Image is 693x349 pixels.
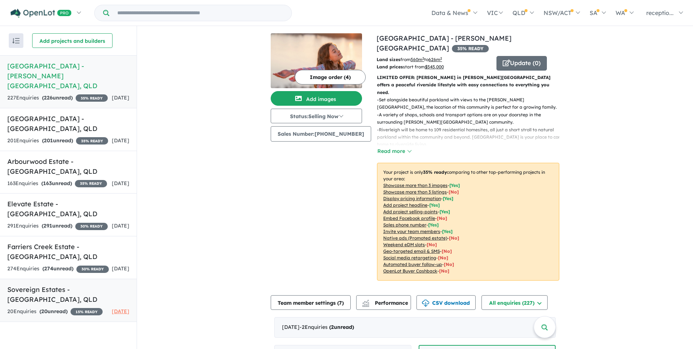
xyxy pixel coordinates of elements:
a: [GEOGRAPHIC_DATA] - [PERSON_NAME][GEOGRAPHIC_DATA] [377,34,511,52]
span: [ Yes ] [449,183,460,188]
img: sort.svg [12,38,20,44]
u: Add project selling-points [383,209,438,214]
span: [ Yes ] [439,209,450,214]
p: - Set alongside beautiful parkland with views to the [PERSON_NAME][GEOGRAPHIC_DATA], the location... [377,96,565,111]
u: Social media retargeting [383,255,436,260]
span: [No] [438,255,448,260]
u: 560 m [411,57,424,62]
span: 30 % READY [76,266,109,273]
strong: ( unread) [41,180,72,187]
u: Automated buyer follow-up [383,262,442,267]
span: - 2 Enquir ies [300,324,354,330]
strong: ( unread) [329,324,354,330]
button: Add images [271,91,362,106]
span: [DATE] [112,222,129,229]
button: Read more [377,147,411,155]
h5: Farriers Creek Estate - [GEOGRAPHIC_DATA] , QLD [7,242,129,262]
span: [ Yes ] [443,196,453,201]
h5: Elevate Estate - [GEOGRAPHIC_DATA] , QLD [7,199,129,219]
span: 163 [43,180,52,187]
img: download icon [422,300,429,307]
span: 7 [339,300,342,306]
b: Land sizes [377,57,400,62]
div: [DATE] [274,317,556,338]
strong: ( unread) [42,265,73,272]
button: Team member settings (7) [271,295,351,310]
u: Invite your team members [383,229,440,234]
sup: 2 [422,56,424,60]
span: [DATE] [112,308,129,315]
p: from [377,56,491,63]
span: 226 [44,94,53,101]
span: 35 % READY [452,45,489,52]
span: [No] [442,248,452,254]
button: Update (0) [496,56,547,71]
span: [DATE] [112,180,129,187]
sup: 2 [440,56,442,60]
button: Performance [356,295,411,310]
span: [DATE] [112,265,129,272]
u: Showcase more than 3 listings [383,189,447,195]
u: Weekend eDM slots [383,242,425,247]
span: 35 % READY [76,137,108,145]
span: [DATE] [112,94,129,101]
u: Sales phone number [383,222,426,228]
u: Showcase more than 3 images [383,183,448,188]
input: Try estate name, suburb, builder or developer [111,5,290,21]
span: [No] [439,268,449,274]
h5: [GEOGRAPHIC_DATA] - [GEOGRAPHIC_DATA] , QLD [7,114,129,134]
u: Add project headline [383,202,427,208]
span: to [424,57,442,62]
span: 2 [331,324,334,330]
img: bar-chart.svg [362,302,369,307]
u: Geo-targeted email & SMS [383,248,440,254]
p: - A variety of shops, schools and transport options are on your doorstep in the surrounding [PERS... [377,111,565,126]
button: Sales Number:[PHONE_NUMBER] [271,126,371,142]
div: 20 Enquir ies [7,307,103,316]
h5: Sovereign Estates - [GEOGRAPHIC_DATA] , QLD [7,285,129,304]
span: [DATE] [112,137,129,144]
strong: ( unread) [42,222,72,229]
strong: ( unread) [42,137,73,144]
span: [No] [427,242,437,247]
button: Image order (4) [295,70,366,85]
u: Embed Facebook profile [383,215,435,221]
div: 163 Enquir ies [7,179,107,188]
p: start from [377,63,491,71]
u: Native ads (Promoted estate) [383,235,447,241]
u: OpenLot Buyer Cashback [383,268,437,274]
u: 626 m [429,57,442,62]
span: [No] [444,262,454,267]
p: Your project is only comparing to other top-performing projects in your area: - - - - - - - - - -... [377,163,559,281]
span: receptio... [646,9,674,16]
p: LIMITED OFFER: [PERSON_NAME] in [PERSON_NAME][GEOGRAPHIC_DATA] offers a peaceful riverside lifest... [377,74,559,96]
b: Land prices [377,64,403,70]
button: CSV download [416,295,476,310]
span: [ No ] [449,189,459,195]
div: 291 Enquir ies [7,222,108,230]
span: 30 % READY [75,223,108,230]
img: Openlot PRO Logo White [11,9,72,18]
b: 35 % ready [423,169,447,175]
h5: [GEOGRAPHIC_DATA] - [PERSON_NAME][GEOGRAPHIC_DATA] , QLD [7,61,129,91]
button: Add projects and builders [32,33,113,48]
span: 291 [43,222,52,229]
span: [ Yes ] [429,202,440,208]
span: 15 % READY [71,308,103,315]
div: 274 Enquir ies [7,264,109,273]
span: Performance [363,300,408,306]
span: 35 % READY [76,94,108,102]
h5: Arbourwood Estate - [GEOGRAPHIC_DATA] , QLD [7,157,129,176]
span: [ Yes ] [442,229,453,234]
u: $ 545,000 [425,64,444,70]
span: 201 [44,137,53,144]
span: 274 [44,265,53,272]
strong: ( unread) [39,308,68,315]
u: Display pricing information [383,196,441,201]
strong: ( unread) [42,94,73,101]
div: 227 Enquir ies [7,94,108,102]
button: All enquiries (227) [481,295,548,310]
img: line-chart.svg [362,300,369,304]
span: [ No ] [437,215,447,221]
img: Riverleigh Estate - Logan Reserve [271,33,362,88]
